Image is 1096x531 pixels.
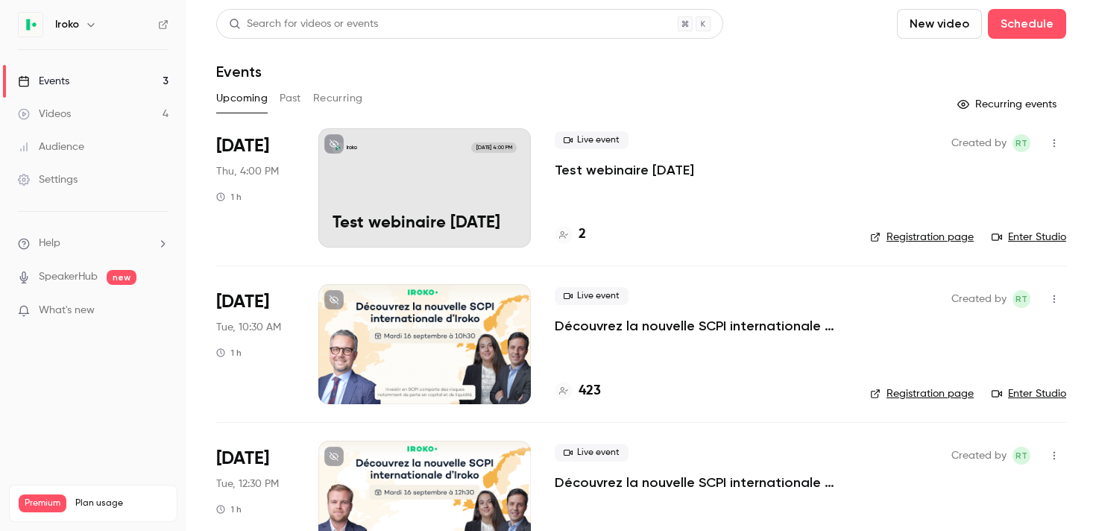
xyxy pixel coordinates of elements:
[1012,290,1030,308] span: Roxane Tranchard
[870,230,974,245] a: Registration page
[216,164,279,179] span: Thu, 4:00 PM
[555,224,586,245] a: 2
[75,497,168,509] span: Plan usage
[1012,134,1030,152] span: Roxane Tranchard
[216,503,242,515] div: 1 h
[19,494,66,512] span: Premium
[216,447,269,471] span: [DATE]
[951,290,1007,308] span: Created by
[19,13,42,37] img: Iroko
[151,304,169,318] iframe: Noticeable Trigger
[471,142,516,153] span: [DATE] 4:00 PM
[555,161,694,179] a: Test webinaire [DATE]
[555,474,846,491] a: Découvrez la nouvelle SCPI internationale signée [PERSON_NAME]
[347,144,357,151] p: Iroko
[216,347,242,359] div: 1 h
[216,290,269,314] span: [DATE]
[229,16,378,32] div: Search for videos or events
[1015,134,1027,152] span: RT
[18,172,78,187] div: Settings
[280,87,301,110] button: Past
[579,381,601,401] h4: 423
[216,284,295,403] div: Sep 16 Tue, 10:30 AM (Europe/Paris)
[216,63,262,81] h1: Events
[579,224,586,245] h4: 2
[107,270,136,285] span: new
[555,131,629,149] span: Live event
[1015,447,1027,465] span: RT
[1015,290,1027,308] span: RT
[555,317,846,335] a: Découvrez la nouvelle SCPI internationale d'Iroko
[18,107,71,122] div: Videos
[951,92,1066,116] button: Recurring events
[216,320,281,335] span: Tue, 10:30 AM
[333,214,517,233] p: Test webinaire [DATE]
[18,236,169,251] li: help-dropdown-opener
[992,386,1066,401] a: Enter Studio
[951,134,1007,152] span: Created by
[318,128,531,248] a: Test webinaire sept. 2025Iroko[DATE] 4:00 PMTest webinaire [DATE]
[216,87,268,110] button: Upcoming
[216,477,279,491] span: Tue, 12:30 PM
[1012,447,1030,465] span: Roxane Tranchard
[988,9,1066,39] button: Schedule
[951,447,1007,465] span: Created by
[39,236,60,251] span: Help
[18,139,84,154] div: Audience
[555,381,601,401] a: 423
[897,9,982,39] button: New video
[216,128,295,248] div: Sep 11 Thu, 4:00 PM (Europe/Paris)
[18,74,69,89] div: Events
[555,287,629,305] span: Live event
[39,303,95,318] span: What's new
[870,386,974,401] a: Registration page
[216,191,242,203] div: 1 h
[992,230,1066,245] a: Enter Studio
[555,444,629,462] span: Live event
[39,269,98,285] a: SpeakerHub
[55,17,79,32] h6: Iroko
[313,87,363,110] button: Recurring
[216,134,269,158] span: [DATE]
